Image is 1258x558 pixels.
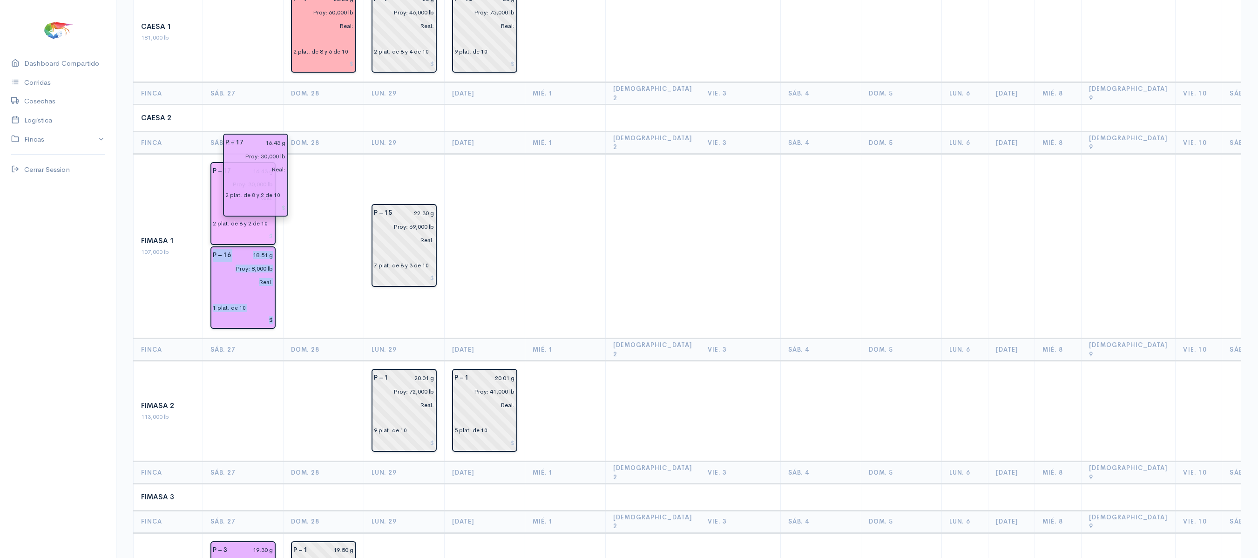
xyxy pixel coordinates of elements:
th: Lun. 29 [364,462,445,484]
div: Fimasa 2 [141,401,195,411]
th: [DATE] [988,510,1035,533]
div: Piscina: 17 Peso: 16.43 g Libras Proy: 30,000 lb Empacadora: Songa Plataformas: 2 plat. de 8 y 2 ... [210,162,276,245]
th: Mié. 1 [525,82,606,105]
input: $ [374,271,434,285]
th: Mié. 8 [1035,510,1081,533]
input: g [394,371,434,385]
th: Sáb. 27 [203,462,284,484]
th: Mié. 1 [525,462,606,484]
th: Sáb. 4 [780,131,861,154]
th: Dom. 5 [861,510,941,533]
th: Finca [134,510,203,533]
input: estimadas [449,385,515,398]
div: Caesa 2 [141,113,195,123]
th: Dom. 5 [861,82,941,105]
th: [DEMOGRAPHIC_DATA] 2 [606,131,700,154]
div: 7 plat. de 8 y 3 de 10 [374,261,429,270]
th: [DEMOGRAPHIC_DATA] 9 [1081,131,1176,154]
th: [DEMOGRAPHIC_DATA] 9 [1081,82,1176,105]
div: Piscina: 1 Peso: 20.01 g Libras Proy: 41,000 lb Empacadora: Sin asignar Plataformas: 5 plat. de 10 [452,369,517,452]
div: P – 1 [288,544,313,557]
th: [DATE] [988,82,1035,105]
input: g [237,164,273,178]
th: Lun. 6 [941,82,988,105]
th: Lun. 6 [941,462,988,484]
input: pescadas [207,191,273,204]
span: 113,000 lb [141,413,169,421]
th: Sáb. 27 [203,82,284,105]
input: pescadas [368,233,434,247]
th: Dom. 28 [284,82,364,105]
th: [DATE] [445,339,525,361]
th: Vie. 10 [1176,462,1222,484]
th: Dom. 28 [284,131,364,154]
th: [DATE] [988,462,1035,484]
th: Dom. 28 [284,339,364,361]
div: Piscina: 16 Peso: 18.51 g Libras Proy: 8,000 lb Empacadora: Songa Plataformas: 1 plat. de 10 [210,246,276,329]
th: Lun. 6 [941,131,988,154]
th: Vie. 10 [1176,82,1222,105]
th: Lun. 29 [364,339,445,361]
input: estimadas [449,6,515,19]
div: P – 1 [368,371,394,385]
th: [DEMOGRAPHIC_DATA] 2 [606,510,700,533]
div: 2 plat. de 8 y 2 de 10 [213,219,268,228]
div: 9 plat. de 10 [454,48,487,56]
input: pescadas [368,398,434,412]
th: [DATE] [445,510,525,533]
th: Lun. 29 [364,510,445,533]
div: 5 plat. de 10 [454,426,487,435]
th: Vie. 10 [1176,131,1222,154]
div: 2 plat. de 8 y 4 de 10 [374,48,429,56]
th: Mié. 8 [1035,462,1081,484]
th: Sáb. 27 [203,510,284,533]
th: Mié. 1 [525,510,606,533]
th: Vie. 3 [700,462,780,484]
input: $ [213,313,273,327]
th: Dom. 5 [861,462,941,484]
th: Sáb. 4 [780,339,861,361]
th: Finca [134,82,203,105]
input: $ [454,436,515,449]
span: 181,000 lb [141,34,169,41]
th: [DATE] [988,131,1035,154]
th: Dom. 28 [284,510,364,533]
span: 107,000 lb [141,248,169,256]
th: [DATE] [988,339,1035,361]
th: [DEMOGRAPHIC_DATA] 2 [606,82,700,105]
th: [DEMOGRAPHIC_DATA] 2 [606,462,700,484]
div: Caesa 1 [141,21,195,32]
input: estimadas [368,220,434,233]
th: [DEMOGRAPHIC_DATA] 2 [606,339,700,361]
th: Finca [134,462,203,484]
th: Sáb. 4 [780,462,861,484]
div: Fimasa 3 [141,492,195,503]
th: Lun. 29 [364,131,445,154]
div: Piscina: 1 Peso: 20.01 g Libras Proy: 72,000 lb Empacadora: Sin asignar Plataformas: 9 plat. de 10 [372,369,437,452]
th: Lun. 6 [941,510,988,533]
th: [DATE] [445,82,525,105]
input: $ [374,57,434,71]
input: g [313,544,354,557]
input: $ [293,57,354,71]
th: Mié. 8 [1035,131,1081,154]
th: Sáb. 27 [203,131,284,154]
th: Dom. 5 [861,131,941,154]
th: [DEMOGRAPHIC_DATA] 9 [1081,510,1176,533]
th: Mié. 8 [1035,82,1081,105]
th: Dom. 28 [284,462,364,484]
th: [DATE] [445,131,525,154]
th: Vie. 3 [700,131,780,154]
th: Lun. 6 [941,339,988,361]
input: estimadas [368,6,434,19]
input: pescadas [449,19,515,33]
th: Vie. 3 [700,339,780,361]
input: estimadas [288,6,354,19]
input: estimadas [207,178,273,191]
div: P – 16 [207,249,237,262]
th: Sáb. 4 [780,510,861,533]
input: g [398,206,434,220]
th: Dom. 5 [861,339,941,361]
th: [DATE] [445,462,525,484]
th: [DEMOGRAPHIC_DATA] 9 [1081,339,1176,361]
